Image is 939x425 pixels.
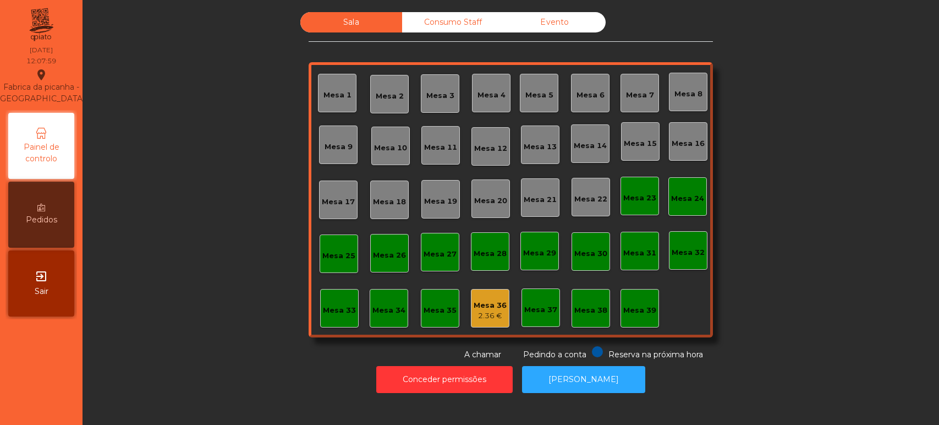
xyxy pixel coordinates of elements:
div: Mesa 9 [325,141,353,152]
span: Pedidos [26,214,57,226]
div: Sala [300,12,402,32]
div: Mesa 1 [323,90,352,101]
div: Mesa 33 [323,305,356,316]
div: Mesa 8 [674,89,702,100]
div: Mesa 35 [424,305,457,316]
div: Mesa 19 [424,196,457,207]
span: Painel de controlo [11,141,72,165]
span: Pedindo a conta [523,350,586,359]
div: Mesa 18 [373,197,406,208]
div: Mesa 17 [322,197,355,208]
img: qpiato [28,6,54,44]
div: Mesa 39 [623,305,656,316]
button: Conceder permissões [376,366,513,393]
i: location_on [35,68,48,81]
div: Mesa 4 [477,90,506,101]
button: [PERSON_NAME] [522,366,645,393]
div: Mesa 16 [672,138,705,149]
div: 2.36 € [474,310,507,322]
div: Mesa 12 [474,143,507,154]
div: Mesa 5 [525,90,553,101]
div: Mesa 22 [574,194,607,205]
div: Mesa 11 [424,142,457,153]
div: Mesa 15 [624,138,657,149]
div: Mesa 23 [623,193,656,204]
div: Evento [504,12,606,32]
div: Mesa 2 [376,91,404,102]
div: Mesa 37 [524,304,557,315]
div: Mesa 7 [626,90,654,101]
div: Mesa 3 [426,90,454,101]
div: Mesa 32 [672,247,705,258]
span: A chamar [464,350,501,359]
i: exit_to_app [35,270,48,283]
div: Mesa 31 [623,248,656,259]
div: Mesa 14 [574,140,607,151]
div: Mesa 28 [474,248,507,259]
div: Mesa 24 [671,193,704,204]
span: Reserva na próxima hora [608,350,703,359]
div: 12:07:59 [26,56,56,66]
span: Sair [35,286,48,297]
div: Consumo Staff [402,12,504,32]
div: [DATE] [30,45,53,55]
div: Mesa 36 [474,300,507,311]
div: Mesa 6 [576,90,605,101]
div: Mesa 21 [524,194,557,205]
div: Mesa 25 [322,250,355,261]
div: Mesa 13 [524,141,557,152]
div: Mesa 34 [372,305,405,316]
div: Mesa 30 [574,248,607,259]
div: Mesa 27 [424,249,457,260]
div: Mesa 10 [374,143,407,154]
div: Mesa 38 [574,305,607,316]
div: Mesa 29 [523,248,556,259]
div: Mesa 20 [474,195,507,206]
div: Mesa 26 [373,250,406,261]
